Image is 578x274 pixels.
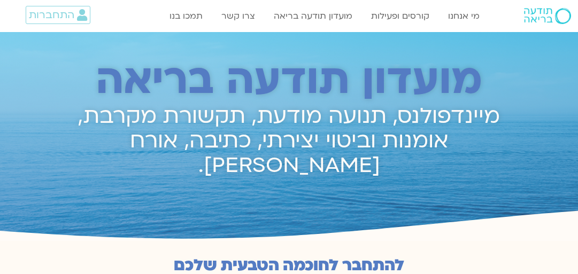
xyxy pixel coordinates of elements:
a: מועדון תודעה בריאה [268,6,358,26]
a: קורסים ופעילות [366,6,435,26]
a: התחברות [26,6,90,24]
h2: מועדון תודעה בריאה [64,57,514,104]
a: צרו קשר [216,6,260,26]
h2: מיינדפולנס, תנועה מודעת, תקשורת מקרבת, אומנות וביטוי יצירתי, כתיבה, אורח [PERSON_NAME]. [64,104,514,178]
a: תמכו בנו [164,6,208,26]
a: מי אנחנו [443,6,485,26]
span: התחברות [29,9,74,21]
img: תודעה בריאה [524,8,571,24]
